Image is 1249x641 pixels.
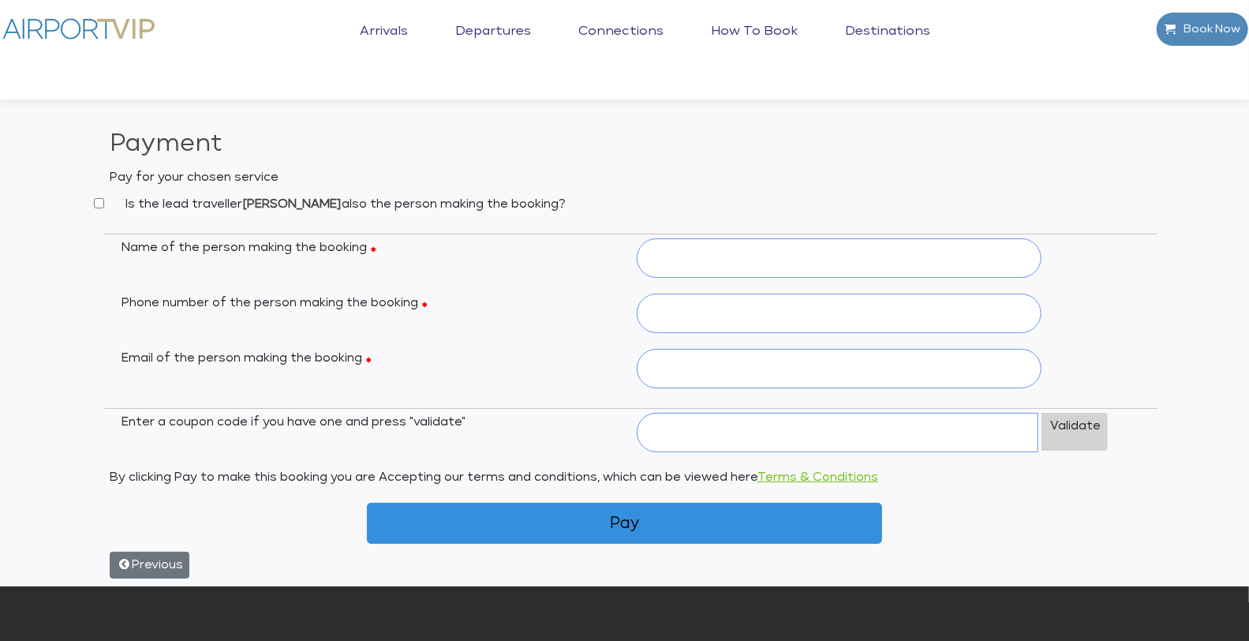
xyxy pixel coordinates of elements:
button: Previous [110,552,189,579]
a: Terms & Conditions [757,471,878,483]
label: Enter a coupon code if you have one and press "validate" [110,413,625,432]
a: Destinations [841,24,934,63]
a: Book Now [1156,12,1249,47]
a: Arrivals [356,24,412,63]
strong: [PERSON_NAME] [242,198,342,210]
button: Validate [1041,413,1108,451]
label: Phone number of the person making the booking [110,294,625,313]
label: Is the lead traveller also the person making the booking? [110,195,566,214]
p: By clicking Pay to make this booking you are Accepting our terms and conditions, which can be vie... [110,468,1139,487]
h2: Payment [110,126,1139,162]
label: Email of the person making the booking [110,349,625,368]
p: Pay for your chosen service [110,168,1139,187]
a: Departures [451,24,535,63]
a: Connections [574,24,668,63]
button: Pay [367,503,882,544]
label: Name of the person making the booking [110,238,625,257]
a: How to book [707,24,802,63]
span: Book Now [1176,13,1240,46]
